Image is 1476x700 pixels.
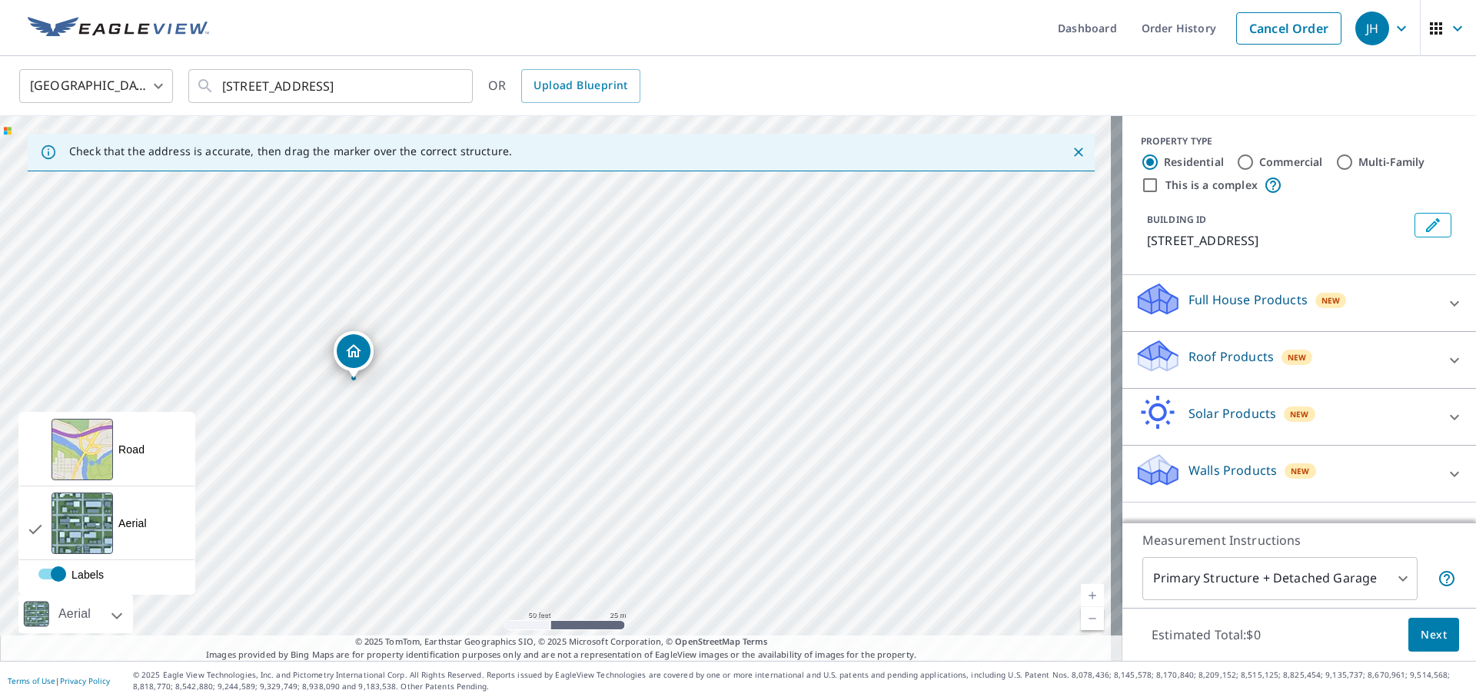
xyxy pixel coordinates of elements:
[743,635,768,647] a: Terms
[19,560,194,594] div: enabled
[1355,12,1389,45] div: JH
[19,65,173,108] div: [GEOGRAPHIC_DATA]
[1288,351,1307,363] span: New
[1142,557,1418,600] div: Primary Structure + Detached Garage
[54,595,95,633] div: Aerial
[69,144,512,158] p: Check that the address is accurate, then drag the marker over the correct structure.
[60,675,110,686] a: Privacy Policy
[1135,452,1464,496] div: Walls ProductsNew
[1139,618,1273,652] p: Estimated Total: $0
[521,69,640,103] a: Upload Blueprint
[1081,607,1104,630] a: Current Level 19, Zoom Out
[118,516,147,531] div: Aerial
[1421,625,1447,645] span: Next
[1236,12,1341,45] a: Cancel Order
[1188,404,1276,423] p: Solar Products
[1135,338,1464,382] div: Roof ProductsNew
[1438,569,1456,588] span: Your report will include the primary structure and a detached garage if one exists.
[1290,408,1309,420] span: New
[355,635,768,649] span: © 2025 TomTom, Earthstar Geographics SIO, © 2025 Microsoft Corporation, ©
[8,675,55,686] a: Terms of Use
[222,65,441,108] input: Search by address or latitude-longitude
[28,17,209,40] img: EV Logo
[1408,618,1459,652] button: Next
[534,76,627,95] span: Upload Blueprint
[334,331,374,379] div: Dropped pin, building 1, Residential property, 410 Fox Rd San Marcos, TX 78666
[488,69,640,103] div: OR
[19,567,225,582] label: Labels
[1358,154,1425,170] label: Multi-Family
[1069,142,1089,162] button: Close
[1165,177,1258,193] label: This is a complex
[1135,281,1464,325] div: Full House ProductsNew
[1147,231,1408,250] p: [STREET_ADDRESS]
[1135,395,1464,439] div: Solar ProductsNew
[1188,347,1274,366] p: Roof Products
[1188,290,1308,309] p: Full House Products
[133,669,1468,692] p: © 2025 Eagle View Technologies, Inc. and Pictometry International Corp. All Rights Reserved. Repo...
[118,442,145,457] div: Road
[1259,154,1323,170] label: Commercial
[1141,134,1458,148] div: PROPERTY TYPE
[1291,465,1310,477] span: New
[18,412,195,595] div: View aerial and more...
[675,635,740,647] a: OpenStreetMap
[1321,294,1341,307] span: New
[1164,154,1224,170] label: Residential
[1142,531,1456,549] p: Measurement Instructions
[1188,461,1277,479] p: Walls Products
[1147,213,1206,226] p: BUILDING ID
[18,595,133,633] div: Aerial
[1081,584,1104,607] a: Current Level 19, Zoom In
[8,676,110,685] p: |
[1414,213,1451,237] button: Edit building 1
